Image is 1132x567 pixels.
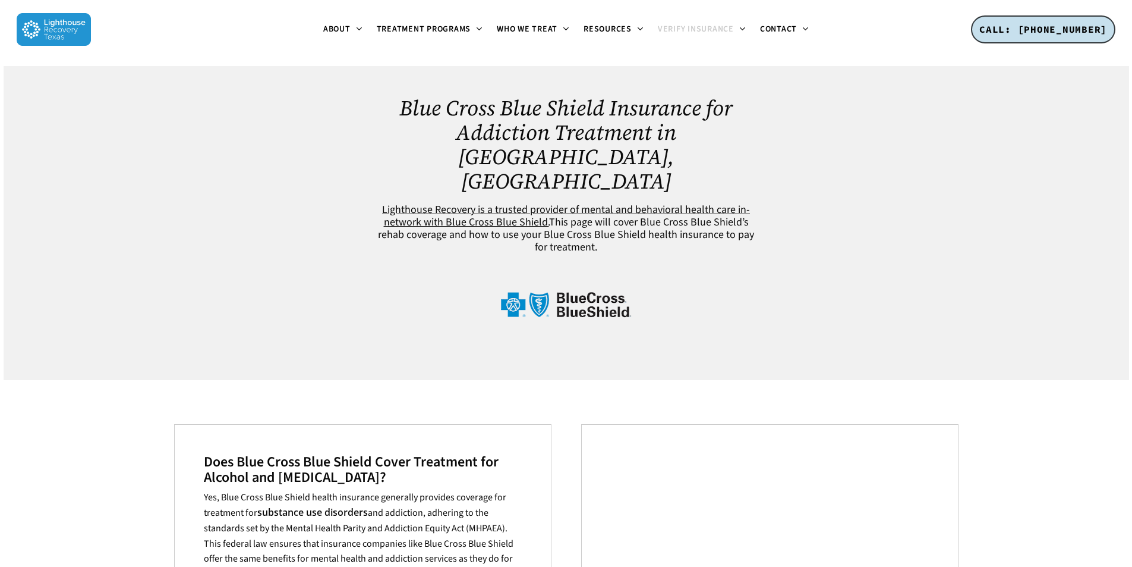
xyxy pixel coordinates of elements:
[204,455,521,485] h3: Does Blue Cross Blue Shield Cover Treatment for Alcohol and [MEDICAL_DATA]?
[323,23,351,35] span: About
[979,23,1107,35] span: CALL: [PHONE_NUMBER]
[584,23,632,35] span: Resources
[490,25,576,35] a: Who We Treat
[17,13,91,46] img: Lighthouse Recovery Texas
[316,25,370,35] a: About
[971,15,1115,44] a: CALL: [PHONE_NUMBER]
[382,202,750,230] span: Lighthouse Recovery is a trusted provider of mental and behavioral health care in-network with Bl...
[651,25,753,35] a: Verify Insurance
[497,23,557,35] span: Who We Treat
[576,25,651,35] a: Resources
[374,96,758,193] h1: Blue Cross Blue Shield Insurance for Addiction Treatment in [GEOGRAPHIC_DATA], [GEOGRAPHIC_DATA]
[753,25,816,35] a: Contact
[257,506,368,519] b: substance use disorders
[658,23,734,35] span: Verify Insurance
[377,23,471,35] span: Treatment Programs
[760,23,797,35] span: Contact
[374,203,758,253] h6: This page will cover Blue Cross Blue Shield’s rehab coverage and how to use your Blue Cross Blue ...
[204,491,506,520] span: Yes, Blue Cross Blue Shield health insurance generally provides coverage for treatment for
[370,25,490,35] a: Treatment Programs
